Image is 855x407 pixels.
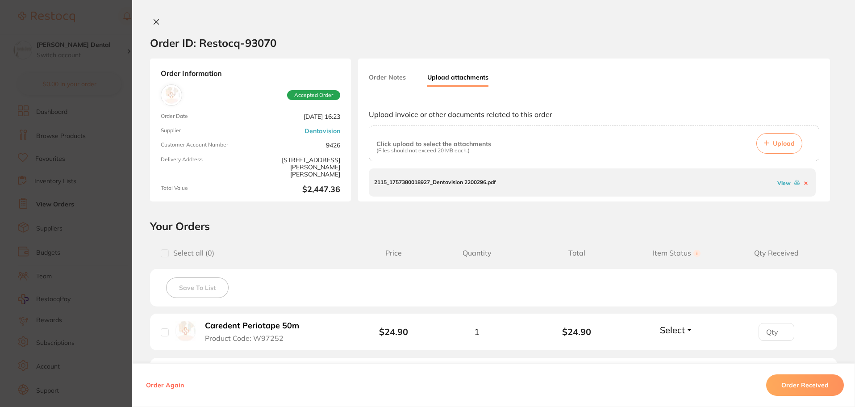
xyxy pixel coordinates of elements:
img: Dentavision [163,87,180,104]
span: Supplier [161,127,247,134]
button: Upload attachments [427,69,488,87]
b: $24.90 [379,326,408,337]
p: Upload invoice or other documents related to this order [369,110,819,118]
span: [DATE] 16:23 [254,113,340,120]
span: Quantity [427,249,527,257]
span: Delivery Address [161,156,247,178]
span: Order Date [161,113,247,120]
button: Order Again [143,381,187,389]
b: Caredent Periotape 50m [205,321,299,331]
span: Customer Account Number [161,142,247,149]
span: [STREET_ADDRESS][PERSON_NAME][PERSON_NAME] [254,156,340,178]
p: Click upload to select the attachments [376,140,491,147]
p: (Files should not exceed 20 MB each.) [376,147,491,154]
span: 1 [474,327,480,337]
h2: Order ID: Restocq- 93070 [150,36,276,50]
button: Upload [756,133,802,154]
span: Item Status [627,249,727,257]
span: Price [360,249,427,257]
img: Caredent Periotape 50m [175,321,196,341]
strong: Order Information [161,69,340,77]
span: Product Code: W97252 [205,334,284,342]
h2: Your Orders [150,219,837,233]
span: Accepted Order [287,90,340,100]
b: $2,447.36 [254,185,340,194]
button: Select [657,324,696,336]
button: Save To List [166,277,229,298]
span: Select [660,324,685,336]
b: $24.90 [527,327,627,337]
span: Upload [773,139,795,147]
span: Total [527,249,627,257]
span: 9426 [254,142,340,149]
span: Qty Received [726,249,826,257]
button: Order Notes [369,69,406,85]
button: Caredent Periotape 50m Product Code: W97252 [202,321,310,343]
a: View [777,180,791,186]
span: Select all ( 0 ) [169,249,214,257]
span: Total Value [161,185,247,194]
a: Dentavision [304,127,340,134]
input: Qty [759,323,794,341]
p: 2115_1757380018927_Dentavision 2200296.pdf [374,179,496,185]
button: Order Received [766,374,844,396]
